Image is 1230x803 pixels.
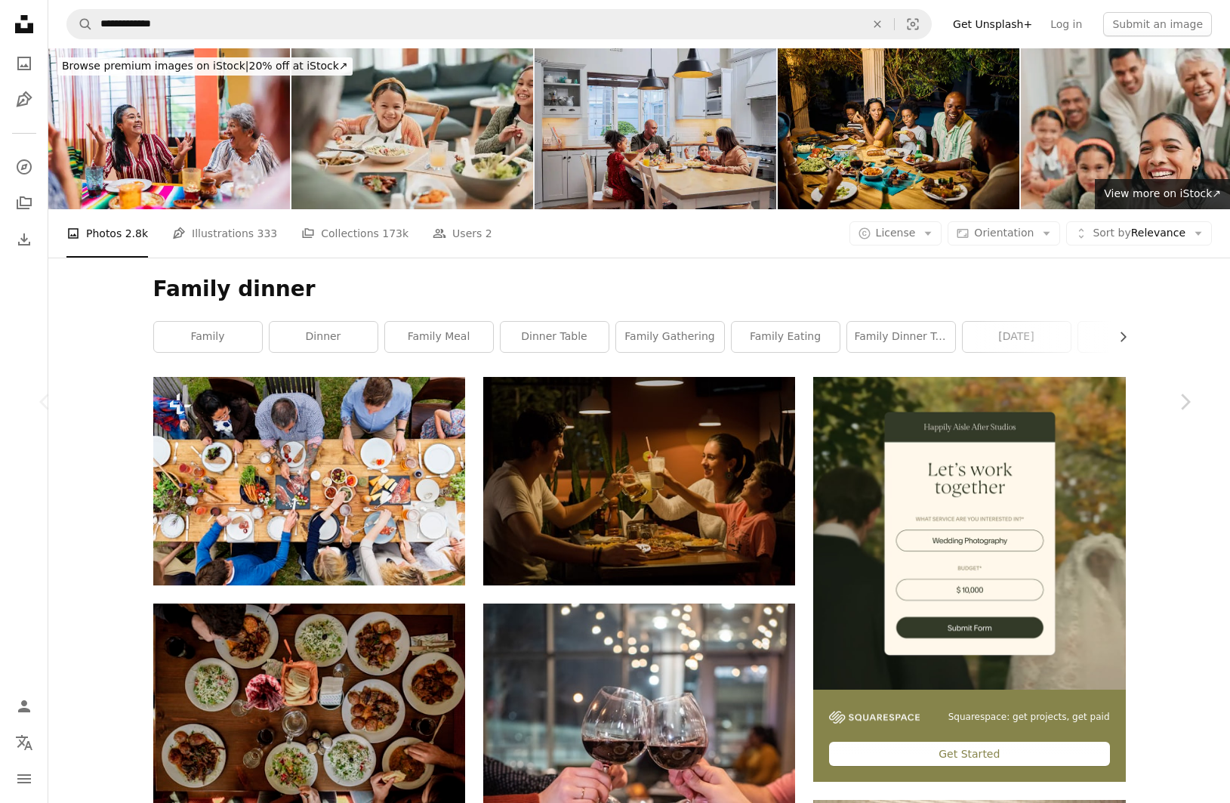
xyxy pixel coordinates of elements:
[948,711,1110,724] span: Squarespace: get projects, get paid
[9,764,39,794] button: Menu
[153,377,465,585] img: Group Of People Dining Concept
[62,60,348,72] span: 20% off at iStock ↗
[778,48,1019,209] img: Family and friends dining at an outdoor table under string lights by the pool. Evening social gat...
[9,224,39,255] a: Download History
[9,188,39,218] a: Collections
[813,377,1125,782] a: Squarespace: get projects, get paidGet Started
[1066,221,1212,246] button: Sort byRelevance
[849,221,942,246] button: License
[270,322,378,352] a: dinner
[291,48,533,209] img: Girls, family and happy in dinner table at home with food for thanksgiving, reunion and gathering...
[433,209,492,258] a: Users 2
[861,10,894,39] button: Clear
[829,711,920,724] img: file-1747939142011-51e5cc87e3c9
[616,322,724,352] a: family gathering
[1093,226,1185,241] span: Relevance
[9,727,39,758] button: Language
[9,85,39,115] a: Illustrations
[1139,329,1230,474] a: Next
[382,225,408,242] span: 173k
[9,691,39,721] a: Log in / Sign up
[385,322,493,352] a: family meal
[301,209,408,258] a: Collections 173k
[876,227,916,239] span: License
[9,152,39,182] a: Explore
[9,48,39,79] a: Photos
[153,276,1126,303] h1: Family dinner
[895,10,931,39] button: Visual search
[1078,322,1186,352] a: cooking
[1103,12,1212,36] button: Submit an image
[1104,187,1221,199] span: View more on iStock ↗
[732,322,840,352] a: family eating
[535,48,776,209] img: Shot of a young family enjoying a meal together
[1093,227,1130,239] span: Sort by
[847,322,955,352] a: family dinner table
[257,225,278,242] span: 333
[48,48,362,85] a: Browse premium images on iStock|20% off at iStock↗
[948,221,1060,246] button: Orientation
[813,377,1125,689] img: file-1747939393036-2c53a76c450aimage
[944,12,1041,36] a: Get Unsplash+
[1095,179,1230,209] a: View more on iStock↗
[153,474,465,488] a: Group Of People Dining Concept
[62,60,248,72] span: Browse premium images on iStock |
[486,225,492,242] span: 2
[483,377,795,585] img: three people having a toast on table
[172,209,277,258] a: Illustrations 333
[963,322,1071,352] a: [DATE]
[154,322,262,352] a: family
[483,474,795,487] a: three people having a toast on table
[829,742,1109,766] div: Get Started
[66,9,932,39] form: Find visuals sitewide
[501,322,609,352] a: dinner table
[1109,322,1126,352] button: scroll list to the right
[1041,12,1091,36] a: Log in
[48,48,290,209] img: Family talking and eating at home
[67,10,93,39] button: Search Unsplash
[153,701,465,715] a: white plates with assorted foods
[974,227,1034,239] span: Orientation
